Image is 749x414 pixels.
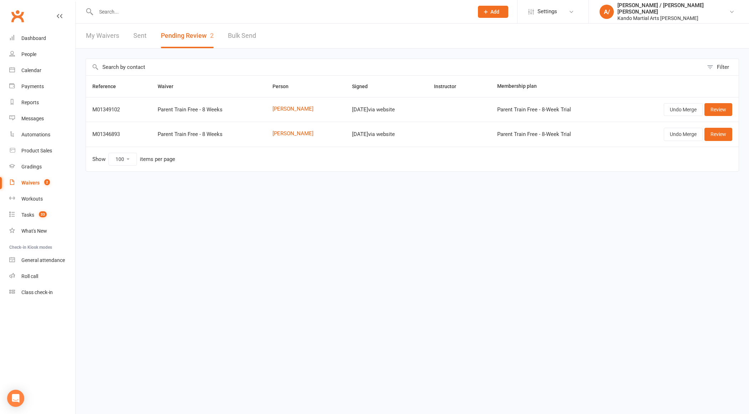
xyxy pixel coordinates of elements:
a: Class kiosk mode [9,284,75,301]
span: 2 [210,32,214,39]
a: General attendance kiosk mode [9,252,75,268]
a: Automations [9,127,75,143]
a: Payments [9,79,75,95]
button: Pending Review2 [161,24,214,48]
a: People [9,46,75,62]
a: Clubworx [9,7,26,25]
div: Roll call [21,273,38,279]
button: Undo Merge [664,103,703,116]
div: Show [92,153,175,166]
div: items per page [140,156,175,162]
a: Tasks 33 [9,207,75,223]
span: Instructor [434,84,464,89]
div: [DATE] via website [352,107,421,113]
span: Settings [537,4,557,20]
div: Filter [717,63,729,71]
div: General attendance [21,257,65,263]
div: Parent Train Free - 8-Week Trial [497,107,612,113]
div: Automations [21,132,50,137]
span: Waiver [158,84,181,89]
button: Add [478,6,508,18]
div: Parent Train Free - 8-Week Trial [497,131,612,137]
div: M01346893 [92,131,145,137]
input: Search... [94,7,469,17]
a: What's New [9,223,75,239]
button: Signed [352,82,376,91]
a: Review [704,128,732,141]
span: Person [272,84,296,89]
div: People [21,51,36,57]
div: Payments [21,84,44,89]
a: Bulk Send [228,24,256,48]
a: Calendar [9,62,75,79]
a: Waivers 2 [9,175,75,191]
th: Membership plan [491,76,619,97]
span: 33 [39,211,47,217]
div: Gradings [21,164,42,170]
div: [DATE] via website [352,131,421,137]
a: Roll call [9,268,75,284]
a: Sent [133,24,147,48]
div: Product Sales [21,148,52,153]
button: Reference [92,82,124,91]
div: Waivers [21,180,40,186]
a: Product Sales [9,143,75,159]
div: Messages [21,116,44,121]
a: Dashboard [9,30,75,46]
a: My Waivers [86,24,119,48]
div: Class check-in [21,289,53,295]
span: Signed [352,84,376,89]
span: 2 [44,179,50,185]
a: Messages [9,111,75,127]
input: Search by contact [86,59,703,75]
a: Gradings [9,159,75,175]
span: Reference [92,84,124,89]
div: What's New [21,228,47,234]
div: [PERSON_NAME] / [PERSON_NAME] [PERSON_NAME] [617,2,729,15]
button: Waiver [158,82,181,91]
a: Reports [9,95,75,111]
div: Dashboard [21,35,46,41]
div: Calendar [21,67,41,73]
div: Parent Train Free - 8 Weeks [158,107,260,113]
span: Add [490,9,499,15]
button: Filter [703,59,739,75]
a: Workouts [9,191,75,207]
button: Instructor [434,82,464,91]
div: Reports [21,100,39,105]
div: M01349102 [92,107,145,113]
a: [PERSON_NAME] [272,106,339,112]
div: Open Intercom Messenger [7,390,24,407]
a: Review [704,103,732,116]
div: Parent Train Free - 8 Weeks [158,131,260,137]
div: Kando Martial Arts [PERSON_NAME] [617,15,729,21]
button: Person [272,82,296,91]
a: [PERSON_NAME] [272,131,339,137]
div: Tasks [21,212,34,218]
div: A/ [600,5,614,19]
div: Workouts [21,196,43,202]
button: Undo Merge [664,128,703,141]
